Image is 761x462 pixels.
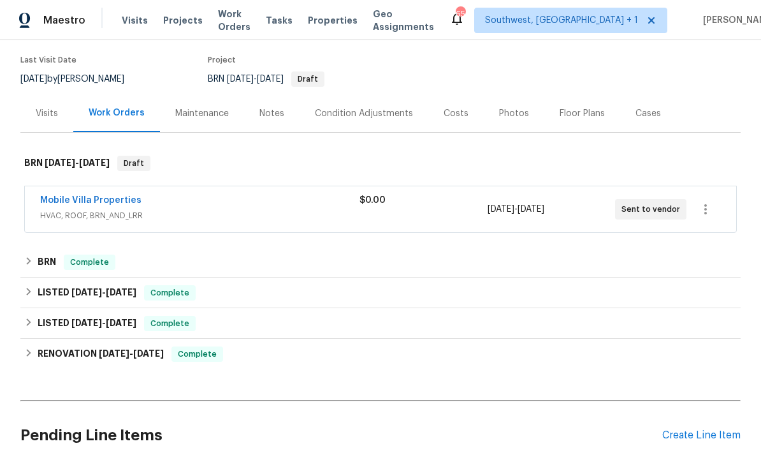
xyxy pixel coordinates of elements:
span: Southwest, [GEOGRAPHIC_DATA] + 1 [485,14,638,27]
div: Work Orders [89,107,145,119]
span: [DATE] [488,205,514,214]
span: Projects [163,14,203,27]
span: [DATE] [99,349,129,358]
span: [DATE] [257,75,284,84]
span: BRN [208,75,324,84]
span: [DATE] [133,349,164,358]
h6: BRN [24,156,110,171]
span: Last Visit Date [20,56,76,64]
div: BRN [DATE]-[DATE]Draft [20,143,741,184]
div: 65 [456,8,465,20]
div: Cases [635,107,661,120]
span: Geo Assignments [373,8,434,33]
div: Create Line Item [662,429,741,442]
span: [DATE] [45,158,75,167]
span: Work Orders [218,8,250,33]
span: Sent to vendor [621,203,685,216]
span: Complete [145,317,194,330]
span: Complete [173,348,222,361]
span: Complete [65,256,114,269]
span: - [45,158,110,167]
div: Floor Plans [560,107,605,120]
span: Visits [122,14,148,27]
div: Photos [499,107,529,120]
span: - [99,349,164,358]
span: - [227,75,284,84]
h6: BRN [38,255,56,270]
span: [DATE] [71,318,102,327]
span: Complete [145,287,194,299]
span: $0.00 [359,196,386,205]
span: - [488,203,544,216]
span: [DATE] [518,205,544,214]
a: Mobile Villa Properties [40,196,141,205]
span: Maestro [43,14,85,27]
span: Draft [119,157,149,170]
div: Notes [259,107,284,120]
span: [DATE] [20,75,47,84]
div: RENOVATION [DATE]-[DATE]Complete [20,339,741,369]
span: [DATE] [106,288,136,297]
span: - [71,318,136,327]
div: LISTED [DATE]-[DATE]Complete [20,278,741,308]
h6: LISTED [38,285,136,301]
span: - [71,288,136,297]
span: Project [208,56,236,64]
span: [DATE] [79,158,110,167]
h6: LISTED [38,316,136,331]
div: by [PERSON_NAME] [20,71,140,87]
span: [DATE] [227,75,254,84]
div: Visits [36,107,58,120]
span: Properties [308,14,358,27]
span: Draft [293,75,323,83]
div: Costs [444,107,468,120]
span: HVAC, ROOF, BRN_AND_LRR [40,209,359,222]
div: LISTED [DATE]-[DATE]Complete [20,308,741,339]
h6: RENOVATION [38,346,164,362]
div: Condition Adjustments [315,107,413,120]
div: BRN Complete [20,247,741,278]
div: Maintenance [175,107,229,120]
span: [DATE] [71,288,102,297]
span: Tasks [266,16,293,25]
span: [DATE] [106,318,136,327]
